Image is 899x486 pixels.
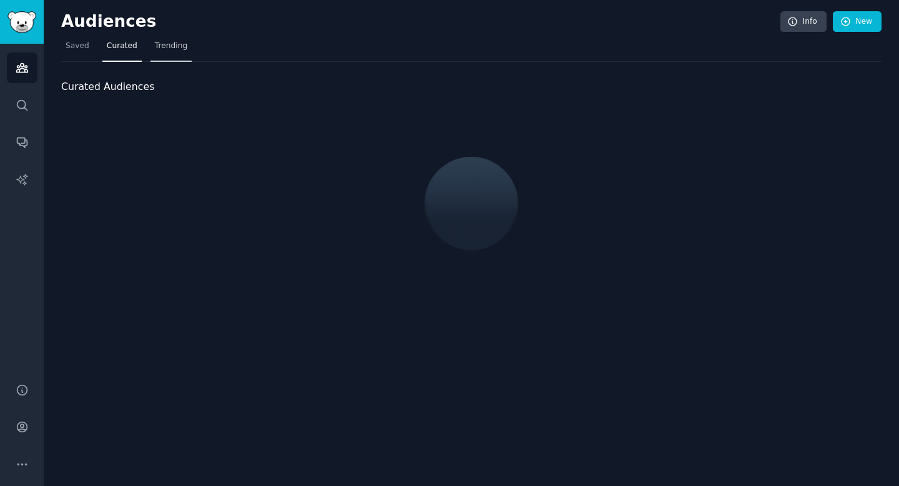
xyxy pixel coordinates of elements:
[61,79,154,95] span: Curated Audiences
[833,11,882,32] a: New
[102,36,142,62] a: Curated
[61,36,94,62] a: Saved
[780,11,827,32] a: Info
[107,41,137,52] span: Curated
[150,36,192,62] a: Trending
[66,41,89,52] span: Saved
[61,12,780,32] h2: Audiences
[155,41,187,52] span: Trending
[7,11,36,33] img: GummySearch logo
